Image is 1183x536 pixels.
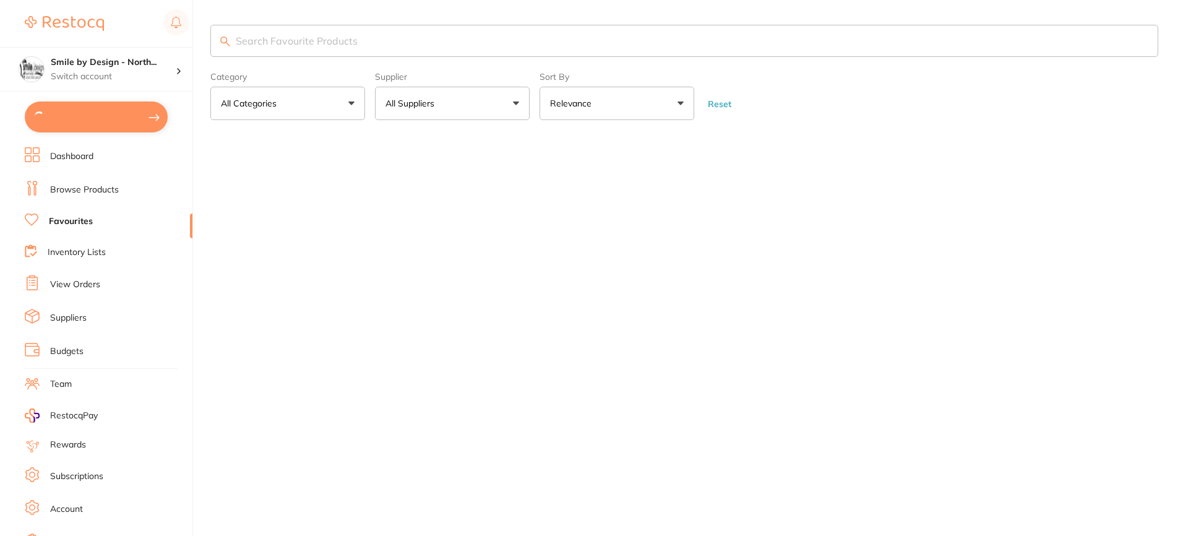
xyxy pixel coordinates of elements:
img: RestocqPay [25,408,40,423]
a: Subscriptions [50,470,103,483]
label: Sort By [540,72,694,82]
p: Relevance [550,97,596,110]
span: RestocqPay [50,410,98,422]
a: Restocq Logo [25,9,104,38]
a: View Orders [50,279,100,291]
label: Supplier [375,72,530,82]
a: RestocqPay [25,408,98,423]
a: Budgets [50,345,84,358]
img: Restocq Logo [25,16,104,31]
label: Category [210,72,365,82]
a: Browse Products [50,184,119,196]
a: Inventory Lists [48,246,106,259]
a: Rewards [50,439,86,451]
img: Smile by Design - North Sydney [19,57,44,82]
h4: Smile by Design - North Sydney [51,56,176,69]
input: Search Favourite Products [210,25,1158,57]
p: All Categories [221,97,282,110]
button: Relevance [540,87,694,120]
button: All Categories [210,87,365,120]
a: Dashboard [50,150,93,163]
button: Reset [704,98,735,110]
a: Suppliers [50,312,87,324]
a: Team [50,378,72,391]
a: Account [50,503,83,516]
p: Switch account [51,71,176,83]
button: All Suppliers [375,87,530,120]
p: All Suppliers [385,97,439,110]
a: Favourites [49,215,93,228]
